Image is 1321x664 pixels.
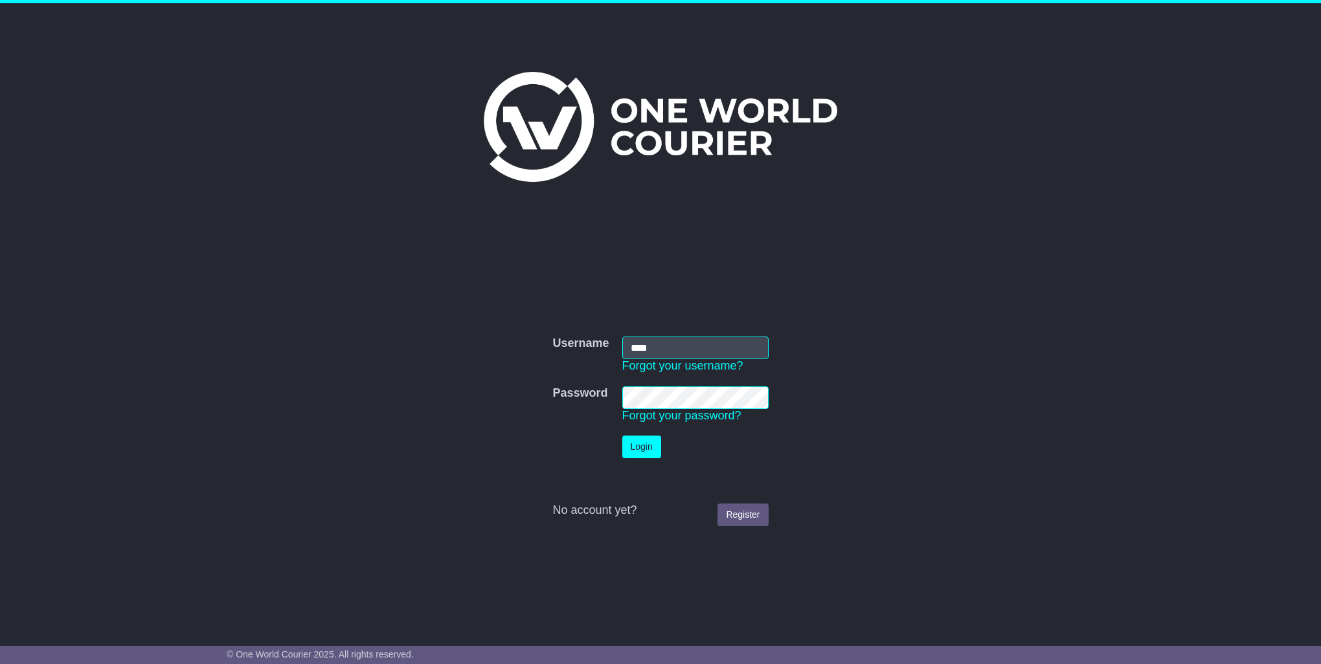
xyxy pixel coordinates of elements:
[552,337,609,351] label: Username
[552,504,768,518] div: No account yet?
[484,72,837,182] img: One World
[622,409,741,422] a: Forgot your password?
[622,359,743,372] a: Forgot your username?
[552,386,607,401] label: Password
[622,436,661,458] button: Login
[227,649,414,659] span: © One World Courier 2025. All rights reserved.
[717,504,768,526] a: Register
